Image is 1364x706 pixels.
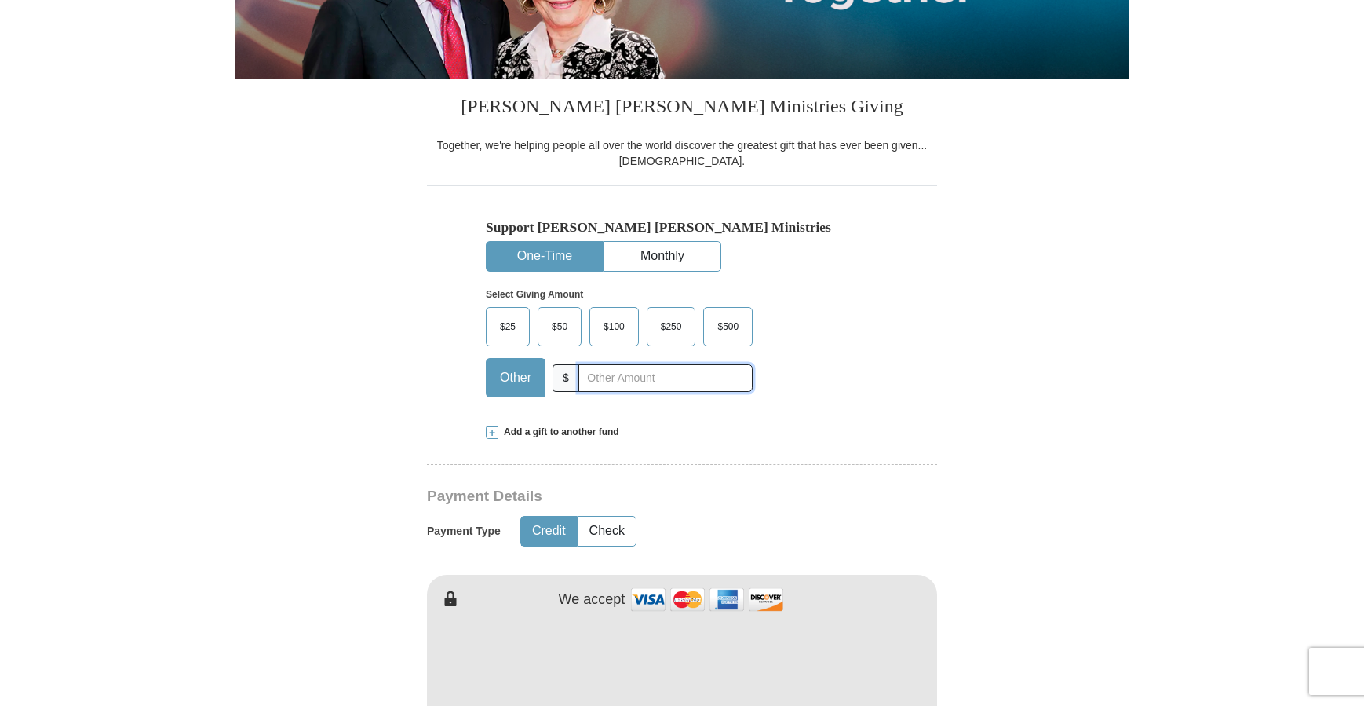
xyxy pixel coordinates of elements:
[492,366,539,390] span: Other
[487,242,603,271] button: One-Time
[604,242,720,271] button: Monthly
[559,591,625,609] h4: We accept
[427,79,937,137] h3: [PERSON_NAME] [PERSON_NAME] Ministries Giving
[498,426,619,439] span: Add a gift to another fund
[492,315,523,338] span: $25
[427,525,501,538] h5: Payment Type
[553,364,579,392] span: $
[578,517,636,546] button: Check
[578,364,753,392] input: Other Amount
[427,488,827,506] h3: Payment Details
[709,315,746,338] span: $500
[486,289,583,300] strong: Select Giving Amount
[486,219,878,236] h5: Support [PERSON_NAME] [PERSON_NAME] Ministries
[629,583,786,616] img: credit cards accepted
[653,315,690,338] span: $250
[521,517,577,546] button: Credit
[544,315,575,338] span: $50
[427,137,937,169] div: Together, we're helping people all over the world discover the greatest gift that has ever been g...
[596,315,633,338] span: $100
